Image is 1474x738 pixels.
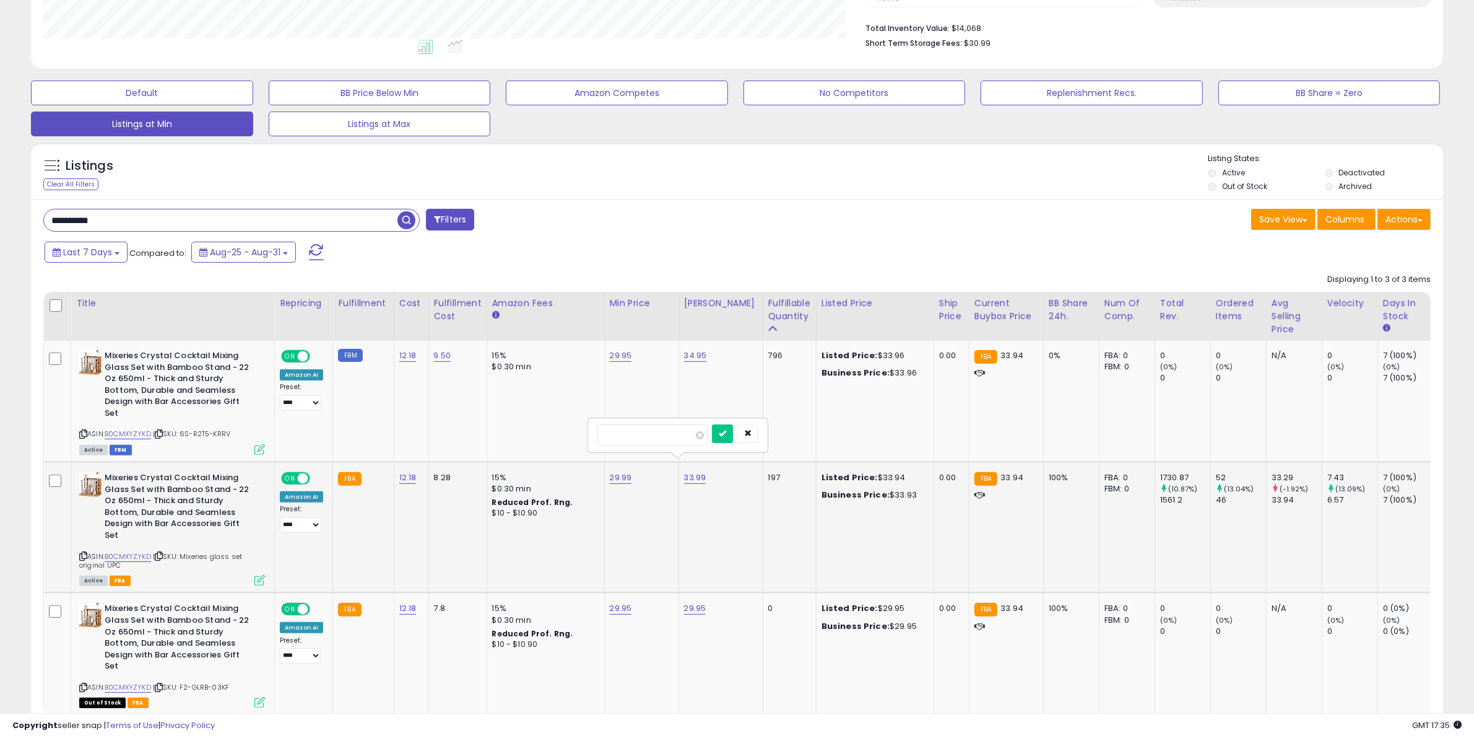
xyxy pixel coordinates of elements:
div: 0% [1049,350,1090,361]
b: Business Price: [822,367,890,379]
small: (0%) [1216,615,1233,625]
div: 15% [492,603,595,614]
button: Replenishment Recs. [981,81,1203,105]
div: $0.30 min [492,361,595,372]
a: 29.95 [684,602,706,615]
div: 6.57 [1327,494,1377,506]
label: Deactivated [1339,167,1385,178]
div: Listed Price [822,297,929,310]
a: 12.18 [399,602,417,615]
a: 9.50 [434,349,451,362]
a: Privacy Policy [160,719,215,731]
div: 796 [768,350,807,361]
small: Amazon Fees. [492,310,500,321]
div: 0.00 [939,350,960,361]
div: Amazon AI [280,369,323,380]
span: FBM [110,445,132,455]
div: 7 (100%) [1383,472,1433,483]
label: Archived [1339,181,1372,191]
span: 33.94 [1000,602,1023,614]
img: 51aGDC1380L._SL40_.jpg [79,472,102,497]
a: B0CMXYZYKD [105,551,151,562]
img: 51aGDC1380L._SL40_.jpg [79,603,102,628]
span: Aug-25 - Aug-31 [210,246,280,258]
button: Last 7 Days [45,242,128,263]
div: Preset: [280,636,323,664]
span: | SKU: F2-GLRB-03KF [153,682,229,692]
a: 33.99 [684,472,706,484]
small: (13.04%) [1224,484,1254,494]
span: OFF [308,473,328,484]
button: Actions [1377,209,1431,230]
span: FBA [128,698,149,708]
small: FBA [338,603,361,617]
div: $29.95 [822,603,924,614]
a: B0CMXYZYKD [105,429,151,439]
button: Default [31,81,253,105]
span: OFF [308,604,328,615]
b: Reduced Prof. Rng. [492,497,573,507]
button: Columns [1317,209,1376,230]
div: 1561.2 [1160,494,1210,506]
div: 0 [1216,350,1266,361]
a: 12.18 [399,349,417,362]
div: 0 [768,603,807,614]
span: Columns [1325,213,1364,226]
div: BB Share 24h. [1049,297,1094,323]
div: Amazon AI [280,491,323,503]
div: $10 - $10.90 [492,508,595,519]
a: 29.95 [610,349,632,362]
div: seller snap | | [12,720,215,732]
div: $10 - $10.90 [492,639,595,650]
div: 197 [768,472,807,483]
div: 0 [1327,626,1377,637]
small: (0%) [1216,362,1233,372]
div: Ordered Items [1216,297,1261,323]
div: 0 [1327,350,1377,361]
span: Last 7 Days [63,246,112,258]
b: Total Inventory Value: [865,23,950,33]
span: | SKU: 6S-R2T5-KRRV [153,429,230,439]
span: OFF [308,351,328,362]
small: (0%) [1327,615,1345,625]
h5: Listings [66,157,113,175]
a: 34.95 [684,349,707,362]
span: Compared to: [129,247,186,259]
div: Ship Price [939,297,964,323]
div: Min Price [610,297,674,310]
div: Preset: [280,383,323,411]
b: Business Price: [822,620,890,632]
div: 0 [1160,350,1210,361]
span: FBA [110,576,131,586]
div: 7 (100%) [1383,494,1433,506]
div: Days In Stock [1383,297,1428,323]
div: Cost [399,297,423,310]
div: Amazon AI [280,622,323,633]
small: FBM [338,349,362,362]
div: 7.43 [1327,472,1377,483]
div: $33.94 [822,472,924,483]
span: 33.94 [1000,349,1023,361]
div: FBM: 0 [1104,483,1145,494]
button: Listings at Max [269,112,491,136]
div: FBA: 0 [1104,350,1145,361]
div: 0 [1160,603,1210,614]
b: Listed Price: [822,349,878,361]
span: All listings currently available for purchase on Amazon [79,445,108,455]
div: Total Rev. [1160,297,1205,323]
small: (10.87%) [1168,484,1197,494]
p: Listing States: [1208,153,1443,165]
div: Current Buybox Price [974,297,1038,323]
span: All listings currently available for purchase on Amazon [79,576,108,586]
label: Active [1222,167,1245,178]
div: 15% [492,472,595,483]
small: (0%) [1383,484,1400,494]
div: Clear All Filters [43,178,98,190]
small: (0%) [1160,615,1177,625]
div: FBM: 0 [1104,361,1145,372]
b: Business Price: [822,489,890,501]
label: Out of Stock [1222,181,1267,191]
span: 2025-09-8 17:35 GMT [1412,719,1462,731]
div: 0 (0%) [1383,626,1433,637]
div: Avg Selling Price [1272,297,1317,336]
